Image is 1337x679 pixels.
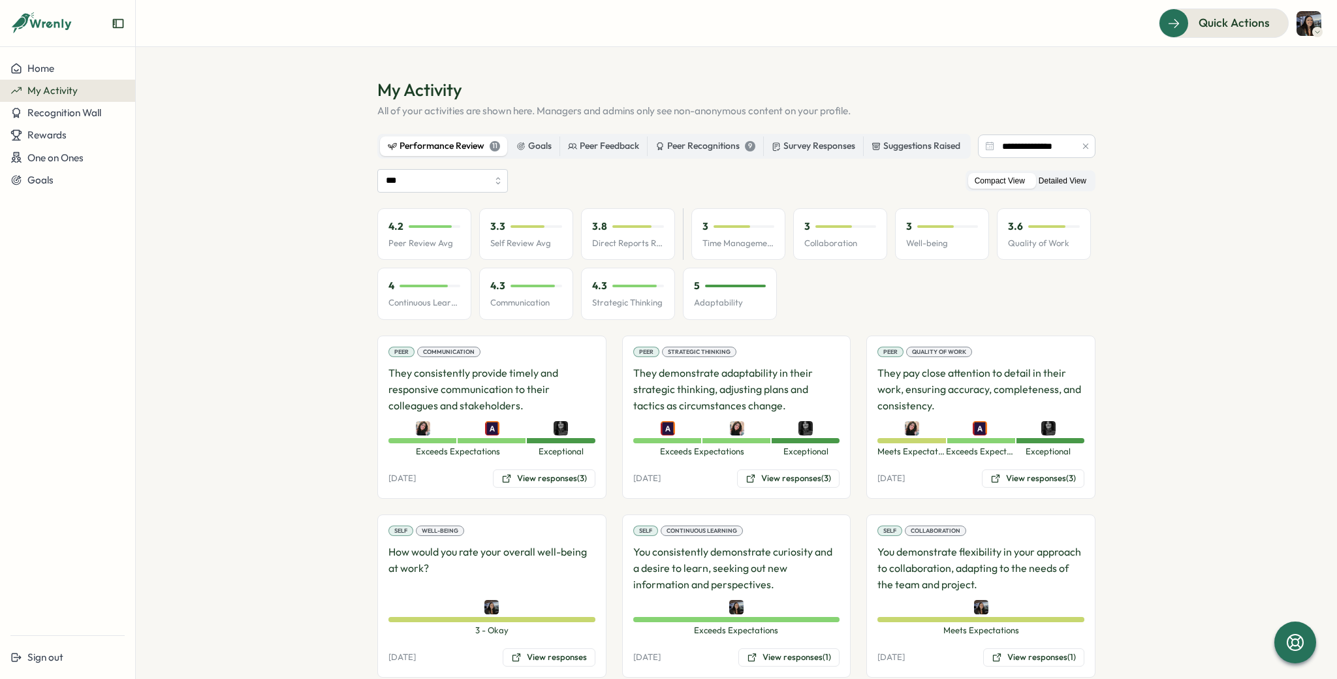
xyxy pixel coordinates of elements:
span: My Activity [27,84,78,97]
h1: My Activity [377,78,1095,101]
p: You consistently demonstrate curiosity and a desire to learn, seeking out new information and per... [633,544,840,592]
p: Time Management [702,238,774,249]
div: Self [877,526,902,536]
button: Quick Actions [1159,8,1289,37]
label: Compact View [968,173,1031,189]
div: Performance Review [388,139,500,153]
div: 9 [745,141,755,151]
span: Home [27,62,54,74]
p: 4 [388,279,394,293]
div: Peer Feedback [568,139,639,153]
span: Exceeds Expectations [633,446,772,458]
div: Survey Responses [772,139,855,153]
p: 3 [906,219,912,234]
p: Self Review Avg [490,238,562,249]
p: 4.3 [490,279,505,293]
p: Direct Reports Review Avg [592,238,664,249]
div: Goals [516,139,552,153]
p: 3.8 [592,219,607,234]
img: Adrien Young [485,421,499,435]
div: Peer [877,347,904,357]
button: View responses(3) [982,469,1084,488]
span: Rewards [27,129,67,141]
p: How would you rate your overall well-being at work? [388,544,595,592]
button: View responses(1) [983,648,1084,667]
p: 4.3 [592,279,607,293]
span: Exceptional [1014,446,1082,458]
img: Adrien Young [661,421,675,435]
div: 11 [490,141,500,151]
p: [DATE] [388,473,416,484]
p: Well-being [906,238,978,249]
button: View responses(3) [493,469,595,488]
p: [DATE] [388,652,416,663]
div: Peer [388,347,415,357]
img: Vic de Aranzeta [1041,421,1056,435]
button: Expand sidebar [112,17,125,30]
p: 5 [694,279,700,293]
span: One on Ones [27,151,84,164]
p: Peer Review Avg [388,238,460,249]
img: Adrien Young [973,421,987,435]
p: 3.6 [1008,219,1023,234]
p: Communication [490,297,562,309]
img: Vic de Aranzeta [798,421,813,435]
span: Recognition Wall [27,106,101,119]
label: Detailed View [1032,173,1093,189]
span: Exceptional [527,446,595,458]
p: Adaptability [694,297,766,309]
img: Ashley Jessen [484,600,499,614]
p: [DATE] [877,473,905,484]
p: [DATE] [633,652,661,663]
img: Emily Rowe [416,421,430,435]
p: Continuous Learning [388,297,460,309]
div: Collaboration [905,526,966,536]
div: Suggestions Raised [872,139,960,153]
p: They demonstrate adaptability in their strategic thinking, adjusting plans and tactics as circums... [633,365,840,413]
img: Emily Rowe [730,421,744,435]
span: Exceeds Expectations [946,446,1014,458]
span: 3 - Okay [388,625,595,637]
p: They pay close attention to detail in their work, ensuring accuracy, completeness, and consistency. [877,365,1084,413]
p: 4.2 [388,219,403,234]
div: Self [388,526,413,536]
span: Exceeds Expectations [633,625,840,637]
button: View responses [503,648,595,667]
img: Ashley Jessen [729,600,744,614]
div: Self [633,526,658,536]
div: Quality of Work [906,347,972,357]
span: Sign out [27,651,63,663]
p: 3.3 [490,219,505,234]
div: Peer Recognitions [655,139,755,153]
button: View responses(3) [737,469,840,488]
span: Exceptional [772,446,840,458]
p: All of your activities are shown here. Managers and admins only see non-anonymous content on your... [377,104,1095,118]
div: Peer [633,347,659,357]
span: Goals [27,174,54,186]
p: [DATE] [877,652,905,663]
span: Meets Expectations [877,625,1084,637]
img: Emily Rowe [905,421,919,435]
p: Quality of Work [1008,238,1080,249]
p: 3 [804,219,810,234]
span: Meets Expectations [877,446,945,458]
p: You demonstrate flexibility in your approach to collaboration, adapting to the needs of the team ... [877,544,1084,592]
div: Continuous Learning [661,526,743,536]
span: Quick Actions [1199,14,1270,31]
p: Collaboration [804,238,876,249]
img: Ashley Jessen [974,600,988,614]
p: [DATE] [633,473,661,484]
button: View responses(1) [738,648,840,667]
p: Strategic Thinking [592,297,664,309]
p: 3 [702,219,708,234]
div: Well-being [416,526,464,536]
img: Ashley Jessen [1297,11,1321,36]
p: They consistently provide timely and responsive communication to their colleagues and stakeholders. [388,365,595,413]
span: Exceeds Expectations [388,446,527,458]
img: Vic de Aranzeta [554,421,568,435]
div: Strategic Thinking [662,347,736,357]
div: Communication [417,347,480,357]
